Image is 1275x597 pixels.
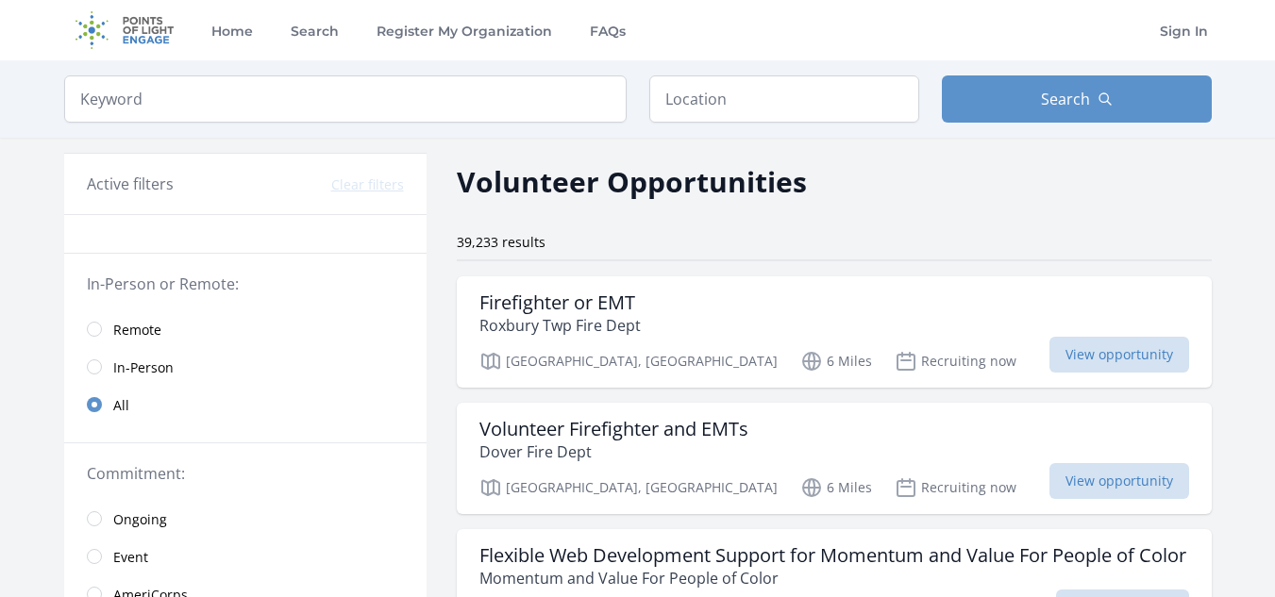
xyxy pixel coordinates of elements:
[1041,88,1090,110] span: Search
[113,358,174,377] span: In-Person
[479,544,1186,567] h3: Flexible Web Development Support for Momentum and Value For People of Color
[64,500,427,538] a: Ongoing
[895,476,1016,499] p: Recruiting now
[1049,337,1189,373] span: View opportunity
[64,538,427,575] a: Event
[479,291,641,314] h3: Firefighter or EMT
[457,403,1212,514] a: Volunteer Firefighter and EMTs Dover Fire Dept [GEOGRAPHIC_DATA], [GEOGRAPHIC_DATA] 6 Miles Recru...
[457,233,545,251] span: 39,233 results
[942,75,1212,123] button: Search
[113,548,148,567] span: Event
[87,462,404,485] legend: Commitment:
[800,476,872,499] p: 6 Miles
[649,75,919,123] input: Location
[479,567,1186,589] p: Momentum and Value For People of Color
[457,276,1212,388] a: Firefighter or EMT Roxbury Twp Fire Dept [GEOGRAPHIC_DATA], [GEOGRAPHIC_DATA] 6 Miles Recruiting ...
[331,175,404,194] button: Clear filters
[87,273,404,295] legend: In-Person or Remote:
[479,476,778,499] p: [GEOGRAPHIC_DATA], [GEOGRAPHIC_DATA]
[479,440,748,463] p: Dover Fire Dept
[64,310,427,348] a: Remote
[64,348,427,386] a: In-Person
[64,75,627,123] input: Keyword
[113,321,161,340] span: Remote
[800,350,872,373] p: 6 Miles
[113,396,129,415] span: All
[113,510,167,529] span: Ongoing
[1049,463,1189,499] span: View opportunity
[479,314,641,337] p: Roxbury Twp Fire Dept
[87,173,174,195] h3: Active filters
[64,386,427,423] a: All
[457,160,807,203] h2: Volunteer Opportunities
[479,350,778,373] p: [GEOGRAPHIC_DATA], [GEOGRAPHIC_DATA]
[479,418,748,440] h3: Volunteer Firefighter and EMTs
[895,350,1016,373] p: Recruiting now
